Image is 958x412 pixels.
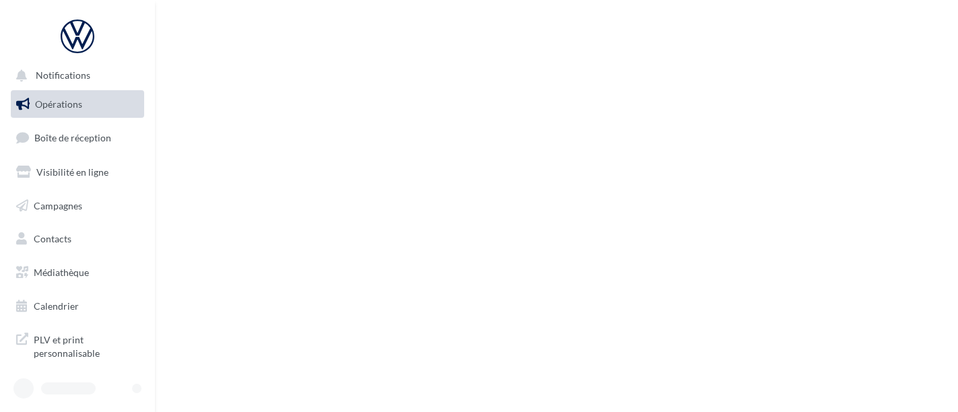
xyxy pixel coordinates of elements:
span: Campagnes [34,199,82,211]
a: PLV et print personnalisable [8,325,147,365]
a: Calendrier [8,292,147,320]
span: Contacts [34,233,71,244]
a: Médiathèque [8,259,147,287]
span: Médiathèque [34,267,89,278]
a: Boîte de réception [8,123,147,152]
a: Visibilité en ligne [8,158,147,186]
span: Visibilité en ligne [36,166,108,178]
span: Notifications [36,70,90,81]
span: Opérations [35,98,82,110]
a: Opérations [8,90,147,118]
a: Contacts [8,225,147,253]
span: Boîte de réception [34,132,111,143]
span: PLV et print personnalisable [34,331,139,359]
a: Campagnes [8,192,147,220]
span: Calendrier [34,300,79,312]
